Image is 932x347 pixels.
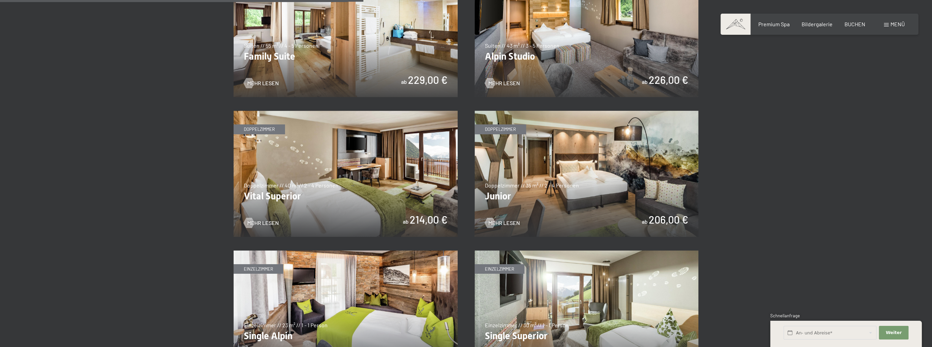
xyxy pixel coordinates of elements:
[247,79,279,87] span: Mehr Lesen
[485,79,520,87] a: Mehr Lesen
[244,219,279,227] a: Mehr Lesen
[475,111,699,237] img: Junior
[802,21,833,27] a: Bildergalerie
[844,21,865,27] a: BUCHEN
[488,79,520,87] span: Mehr Lesen
[886,330,902,336] span: Weiter
[475,251,699,255] a: Single Superior
[247,219,279,227] span: Mehr Lesen
[758,21,789,27] a: Premium Spa
[485,219,520,227] a: Mehr Lesen
[234,251,458,255] a: Single Alpin
[475,111,699,115] a: Junior
[770,313,800,318] span: Schnellanfrage
[234,111,458,115] a: Vital Superior
[879,326,908,340] button: Weiter
[234,111,458,237] img: Vital Superior
[890,21,905,27] span: Menü
[244,79,279,87] a: Mehr Lesen
[488,219,520,227] span: Mehr Lesen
